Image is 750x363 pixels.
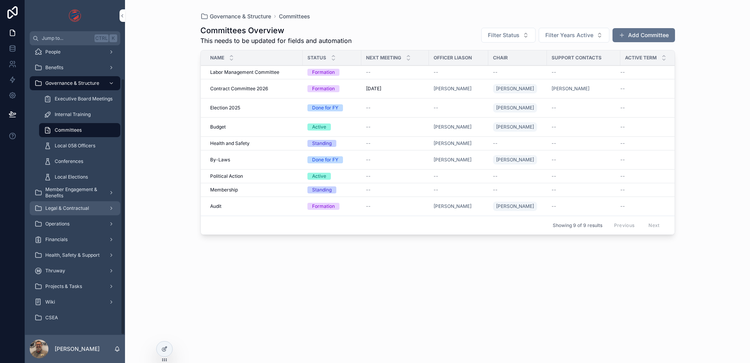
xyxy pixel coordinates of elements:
a: [PERSON_NAME] [434,124,471,130]
div: Formation [312,69,335,76]
a: Conferences [39,154,120,168]
span: -- [434,69,438,75]
span: -- [552,173,556,179]
span: -- [366,105,371,111]
span: -- [552,69,556,75]
span: -- [366,187,371,193]
a: -- [366,157,424,163]
span: Local 058 Officers [55,143,95,149]
a: [PERSON_NAME] [493,202,537,211]
span: Status [307,55,326,61]
a: Projects & Tasks [30,279,120,293]
span: Governance & Structure [45,80,99,86]
span: [PERSON_NAME] [496,203,534,209]
a: CSEA [30,311,120,325]
h1: Committees Overview [200,25,352,36]
span: Name [210,55,224,61]
a: Internal Training [39,107,120,122]
span: -- [434,105,438,111]
span: Election 2025 [210,105,240,111]
span: Wiki [45,299,55,305]
span: Benefits [45,64,63,71]
span: -- [366,157,371,163]
a: [PERSON_NAME] [434,157,471,163]
div: scrollable content [25,45,125,335]
span: Committees [279,13,310,20]
a: [PERSON_NAME] [552,86,616,92]
a: Formation [307,69,357,76]
a: -- [552,173,616,179]
a: -- [552,203,616,209]
a: -- [620,173,683,179]
div: Active [312,173,326,180]
span: [PERSON_NAME] [496,86,534,92]
a: -- [620,86,683,92]
span: Committees [55,127,82,133]
div: Done for FY [312,104,338,111]
a: -- [366,124,424,130]
a: -- [434,173,484,179]
a: [PERSON_NAME] [434,203,484,209]
a: People [30,45,120,59]
a: -- [620,157,683,163]
span: Thruway [45,268,65,274]
span: -- [493,140,498,147]
a: [PERSON_NAME] [493,103,537,113]
span: K [110,35,116,41]
a: -- [552,69,616,75]
span: [PERSON_NAME] [496,105,534,111]
span: Audit [210,203,221,209]
a: -- [434,187,484,193]
span: Showing 9 of 9 results [553,222,602,229]
a: Budget [210,124,298,130]
a: Local 058 Officers [39,139,120,153]
span: Officer Liason [434,55,472,61]
span: [DATE] [366,86,381,92]
span: -- [552,187,556,193]
span: [PERSON_NAME] [496,157,534,163]
a: [PERSON_NAME] [434,203,471,209]
span: -- [620,124,625,130]
a: Governance & Structure [30,76,120,90]
button: Select Button [539,28,609,43]
span: Ctrl [95,34,109,42]
a: [PERSON_NAME] [434,140,471,147]
a: Done for FY [307,104,357,111]
a: [PERSON_NAME] [552,86,589,92]
a: Formation [307,85,357,92]
button: Select Button [481,28,536,43]
a: Wiki [30,295,120,309]
a: [PERSON_NAME] [493,84,537,93]
a: Governance & Structure [200,13,271,20]
a: -- [366,105,424,111]
a: -- [434,105,484,111]
span: CSEA [45,315,58,321]
a: Thruway [30,264,120,278]
span: Health, Safety & Support [45,252,100,258]
a: Political Action [210,173,298,179]
a: [PERSON_NAME] [434,124,484,130]
a: [PERSON_NAME] [493,154,542,166]
a: -- [620,203,683,209]
a: -- [366,203,424,209]
span: Conferences [55,158,83,165]
a: -- [552,124,616,130]
div: Standing [312,140,332,147]
span: Legal & Contractual [45,205,89,211]
a: Financials [30,232,120,247]
a: [DATE] [366,86,424,92]
a: Contract Committee 2026 [210,86,298,92]
a: -- [366,140,424,147]
span: Jump to... [42,35,91,41]
span: By-Laws [210,157,230,163]
span: Local Elections [55,174,88,180]
a: -- [366,173,424,179]
a: Active [307,123,357,131]
span: Budget [210,124,226,130]
a: -- [366,187,424,193]
span: Health and Safety [210,140,250,147]
span: -- [366,173,371,179]
a: Health and Safety [210,140,298,147]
